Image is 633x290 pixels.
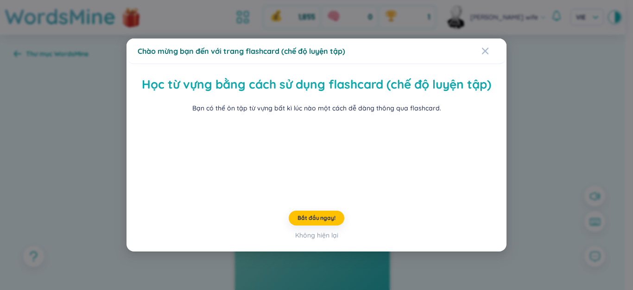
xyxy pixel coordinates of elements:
[298,214,335,222] span: Bắt đầu ngay!
[481,39,506,64] button: Close
[289,211,344,226] button: Bắt đầu ngay!
[192,103,441,113] div: Bạn có thể ôn tập từ vựng bất kì lúc nào một cách dễ dàng thông qua flashcard.
[138,75,495,94] h2: Học từ vựng bằng cách sử dụng flashcard (chế độ luyện tập)
[138,46,495,56] div: Chào mừng bạn đến với trang flashcard (chế độ luyện tập)
[295,230,338,240] div: Không hiện lại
